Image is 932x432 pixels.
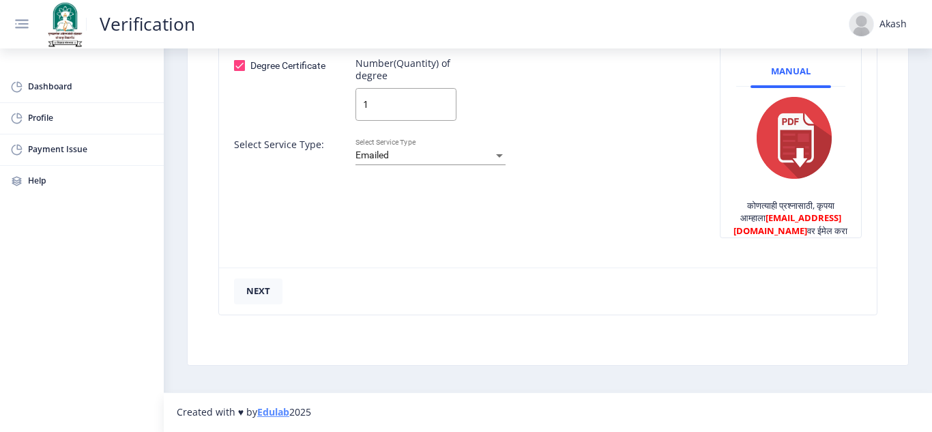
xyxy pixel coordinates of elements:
span: Profile [28,111,154,126]
span: Degree Certificate [250,57,325,74]
span: Dashboard [28,79,154,95]
input: Number(Quantity) of degree [355,88,456,121]
label: Number(Quantity) of degree [355,57,456,83]
a: Edulab [257,405,289,418]
img: solapur_logo.png [44,1,86,48]
span: Created with ♥ by 2025 [177,406,311,419]
span: Help [28,173,154,189]
a: Manual [751,56,831,87]
span: [EMAIL_ADDRESS][DOMAIN_NAME] [733,212,841,237]
a: Verification [86,18,208,31]
div: Select Service Type: [224,139,345,177]
button: next [234,278,282,304]
span: Manual [771,66,811,76]
span: Payment Issue [28,142,154,158]
div: Akash [879,18,907,31]
span: कोणत्याही प्रश्नासाठी, कृपया आम्हाला वर ईमेल करा [720,199,860,237]
img: pdf.png [757,97,832,179]
span: Emailed [355,149,389,160]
